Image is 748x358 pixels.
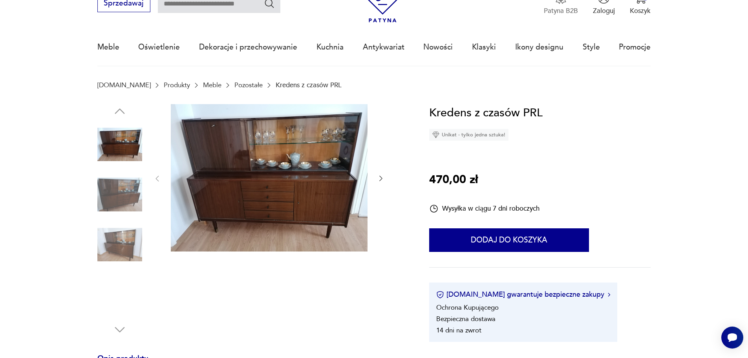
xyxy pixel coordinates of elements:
[363,29,404,65] a: Antykwariat
[429,204,540,213] div: Wysyłka w ciągu 7 dni roboczych
[515,29,563,65] a: Ikony designu
[436,326,481,335] li: 14 dni na zwrot
[432,131,439,138] img: Ikona diamentu
[593,6,615,15] p: Zaloguj
[436,303,499,312] li: Ochrona Kupującego
[608,293,610,297] img: Ikona strzałki w prawo
[423,29,453,65] a: Nowości
[630,6,651,15] p: Koszyk
[436,291,444,299] img: Ikona certyfikatu
[583,29,600,65] a: Style
[721,327,743,349] iframe: Smartsupp widget button
[276,81,342,89] p: Kredens z czasów PRL
[164,81,190,89] a: Produkty
[234,81,263,89] a: Pozostałe
[97,29,119,65] a: Meble
[316,29,344,65] a: Kuchnia
[97,81,151,89] a: [DOMAIN_NAME]
[138,29,180,65] a: Oświetlenie
[97,172,142,217] img: Zdjęcie produktu Kredens z czasów PRL
[429,129,508,141] div: Unikat - tylko jedna sztuka!
[97,1,150,7] a: Sprzedawaj
[171,104,368,252] img: Zdjęcie produktu Kredens z czasów PRL
[199,29,297,65] a: Dekoracje i przechowywanie
[436,290,610,299] button: [DOMAIN_NAME] gwarantuje bezpieczne zakupy
[97,122,142,167] img: Zdjęcie produktu Kredens z czasów PRL
[429,171,478,189] p: 470,00 zł
[619,29,651,65] a: Promocje
[429,104,543,122] h1: Kredens z czasów PRL
[544,6,578,15] p: Patyna B2B
[429,228,589,252] button: Dodaj do koszyka
[97,222,142,267] img: Zdjęcie produktu Kredens z czasów PRL
[472,29,496,65] a: Klasyki
[203,81,221,89] a: Meble
[436,314,496,323] li: Bezpieczna dostawa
